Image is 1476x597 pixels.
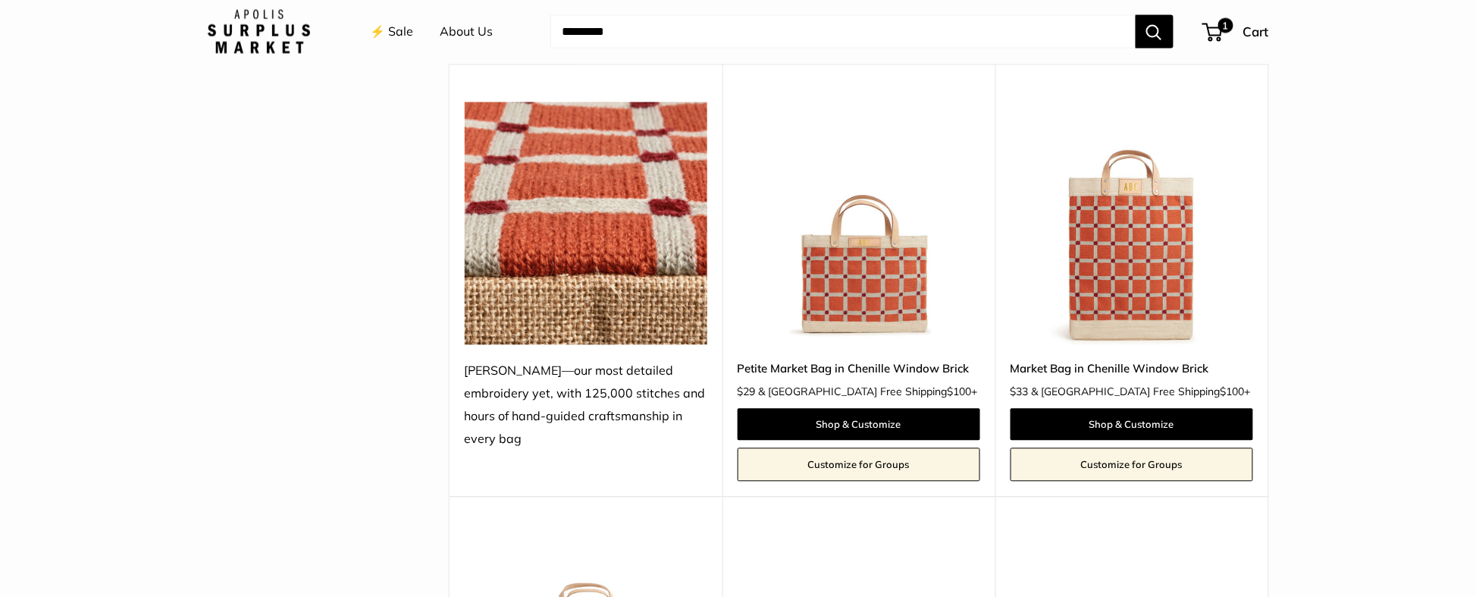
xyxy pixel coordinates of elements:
[759,387,978,397] span: & [GEOGRAPHIC_DATA] Free Shipping +
[465,102,707,345] img: Chenille—our most detailed embroidery yet, with 125,000 stitches and hours of hand-guided craftsm...
[738,385,756,399] span: $29
[550,15,1136,49] input: Search...
[1011,409,1253,441] a: Shop & Customize
[738,448,980,482] a: Customize for Groups
[465,360,707,451] div: [PERSON_NAME]—our most detailed embroidery yet, with 125,000 stitches and hours of hand-guided cr...
[1032,387,1251,397] span: & [GEOGRAPHIC_DATA] Free Shipping +
[738,360,980,378] a: Petite Market Bag in Chenille Window Brick
[1243,24,1269,39] span: Cart
[1011,360,1253,378] a: Market Bag in Chenille Window Brick
[1011,102,1253,345] a: Market Bag in Chenille Window BrickMarket Bag in Chenille Window Brick
[1221,385,1245,399] span: $100
[1136,15,1174,49] button: Search
[1217,18,1233,33] span: 1
[738,102,980,345] img: Petite Market Bag in Chenille Window Brick
[1204,20,1269,44] a: 1 Cart
[1011,102,1253,345] img: Market Bag in Chenille Window Brick
[1011,448,1253,482] a: Customize for Groups
[208,10,310,54] img: Apolis: Surplus Market
[948,385,972,399] span: $100
[1011,385,1029,399] span: $33
[738,409,980,441] a: Shop & Customize
[738,102,980,345] a: Petite Market Bag in Chenille Window BrickPetite Market Bag in Chenille Window Brick
[371,20,414,43] a: ⚡️ Sale
[440,20,494,43] a: About Us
